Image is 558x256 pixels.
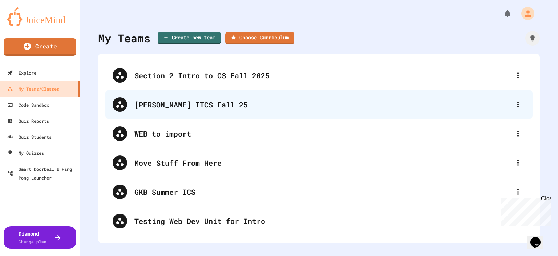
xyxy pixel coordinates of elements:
[105,90,533,119] div: [PERSON_NAME] ITCS Fall 25
[490,7,514,20] div: My Notifications
[134,128,511,139] div: WEB to import
[7,165,77,182] div: Smart Doorbell & Ping Pong Launcher
[4,226,76,249] button: DiamondChange plan
[105,148,533,177] div: Move Stuff From Here
[7,117,49,125] div: Quiz Reports
[7,133,52,141] div: Quiz Students
[98,30,150,46] div: My Teams
[134,216,525,227] div: Testing Web Dev Unit for Intro
[225,32,294,44] a: Choose Curriculum
[105,61,533,90] div: Section 2 Intro to CS Fall 2025
[7,7,73,26] img: logo-orange.svg
[134,186,511,197] div: GKB Summer ICS
[525,31,540,46] div: How it works
[498,195,551,226] iframe: chat widget
[158,32,221,44] a: Create new team
[3,3,50,46] div: Chat with us now!Close
[19,239,46,244] span: Change plan
[19,230,46,245] div: Diamond
[105,206,533,236] div: Testing Web Dev Unit for Intro
[105,177,533,206] div: GKB Summer ICS
[527,227,551,249] iframe: chat widget
[4,38,76,56] a: Create
[134,70,511,81] div: Section 2 Intro to CS Fall 2025
[7,101,49,109] div: Code Sandbox
[7,149,44,157] div: My Quizzes
[514,5,536,22] div: My Account
[134,99,511,110] div: [PERSON_NAME] ITCS Fall 25
[7,84,59,93] div: My Teams/Classes
[105,119,533,148] div: WEB to import
[134,157,511,168] div: Move Stuff From Here
[7,68,36,77] div: Explore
